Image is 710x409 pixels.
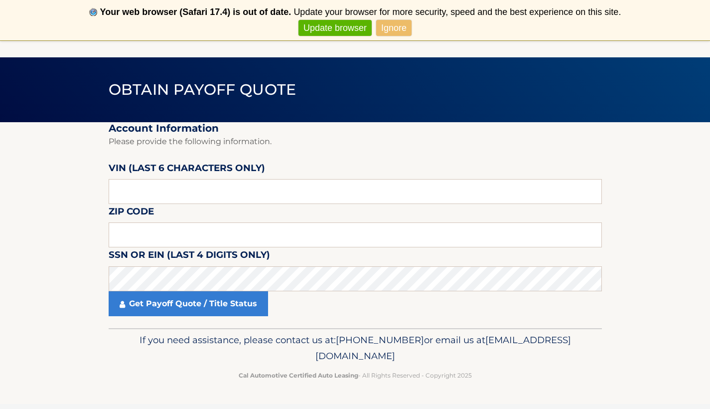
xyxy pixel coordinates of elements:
a: Update browser [298,20,372,36]
span: Obtain Payoff Quote [109,80,296,99]
p: If you need assistance, please contact us at: or email us at [115,332,595,364]
a: Ignore [376,20,412,36]
strong: Cal Automotive Certified Auto Leasing [239,372,358,379]
p: Please provide the following information. [109,135,602,149]
p: - All Rights Reserved - Copyright 2025 [115,370,595,381]
span: Update your browser for more security, speed and the best experience on this site. [293,7,621,17]
label: VIN (last 6 characters only) [109,161,265,179]
a: Get Payoff Quote / Title Status [109,291,268,316]
label: SSN or EIN (last 4 digits only) [109,247,270,266]
span: [PHONE_NUMBER] [336,334,424,346]
h2: Account Information [109,122,602,135]
b: Your web browser (Safari 17.4) is out of date. [100,7,291,17]
label: Zip Code [109,204,154,222]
